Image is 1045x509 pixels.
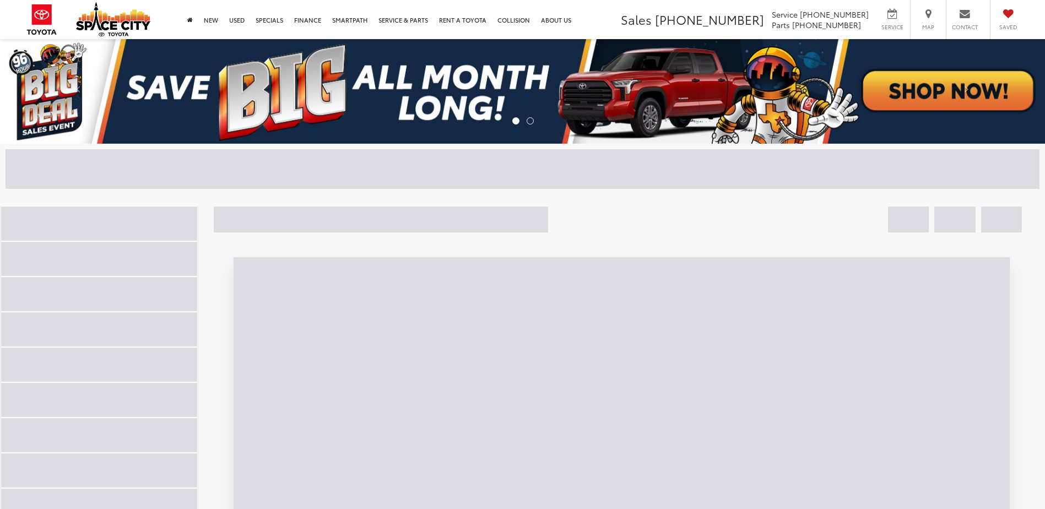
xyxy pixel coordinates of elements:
span: Service [880,23,905,31]
img: Space City Toyota [76,2,150,36]
span: Parts [772,19,790,30]
span: Service [772,9,798,20]
span: [PHONE_NUMBER] [655,10,764,28]
span: Map [916,23,940,31]
span: Contact [952,23,978,31]
span: Saved [996,23,1020,31]
span: Sales [621,10,652,28]
span: [PHONE_NUMBER] [792,19,861,30]
span: [PHONE_NUMBER] [800,9,869,20]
